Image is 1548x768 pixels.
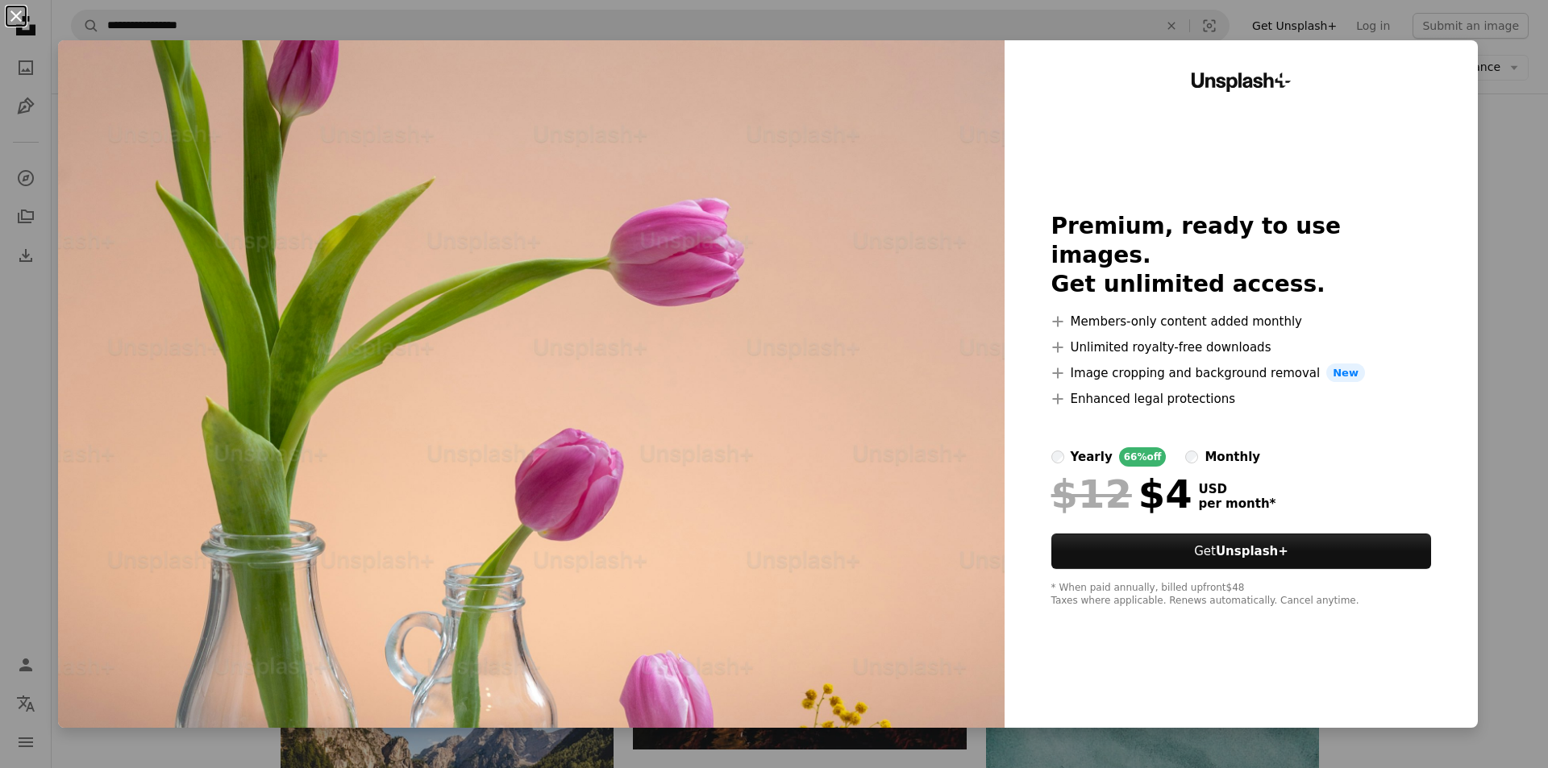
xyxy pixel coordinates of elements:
[1071,447,1113,467] div: yearly
[1051,312,1432,331] li: Members-only content added monthly
[1185,450,1198,463] input: monthly
[1051,212,1432,299] h2: Premium, ready to use images. Get unlimited access.
[1326,363,1365,383] span: New
[1051,338,1432,357] li: Unlimited royalty-free downloads
[1051,582,1432,608] div: * When paid annually, billed upfront $48 Taxes where applicable. Renews automatically. Cancel any...
[1216,544,1288,558] strong: Unsplash+
[1051,389,1432,409] li: Enhanced legal protections
[1205,447,1260,467] div: monthly
[1119,447,1167,467] div: 66% off
[1051,473,1192,515] div: $4
[1051,533,1432,569] button: GetUnsplash+
[1051,450,1064,463] input: yearly66%off
[1199,496,1276,511] span: per month *
[1199,482,1276,496] span: USD
[1051,363,1432,383] li: Image cropping and background removal
[1051,473,1132,515] span: $12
